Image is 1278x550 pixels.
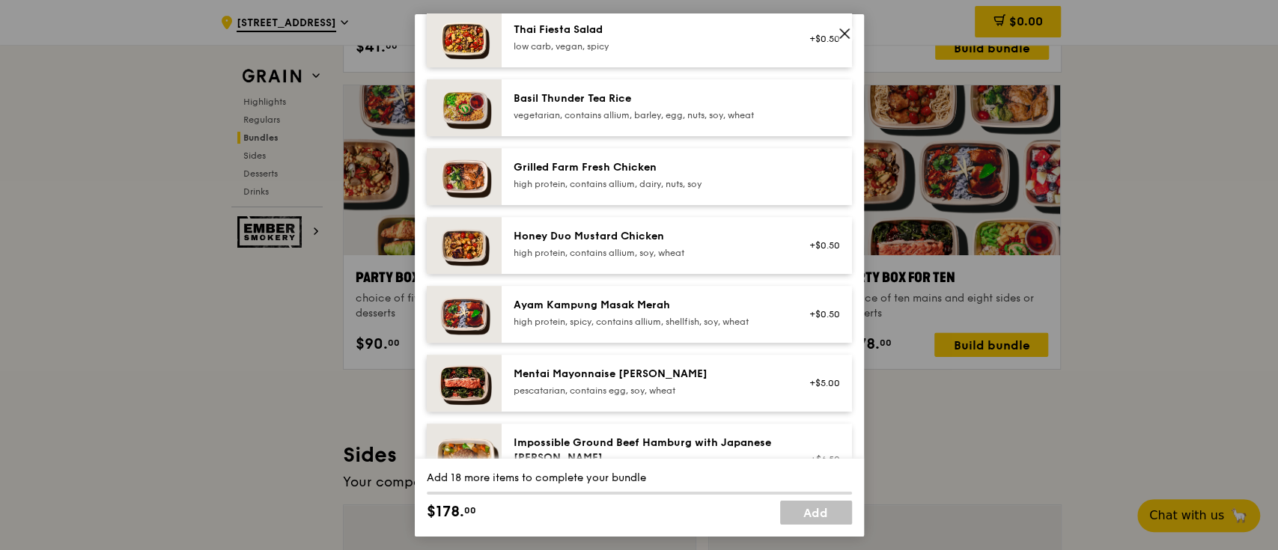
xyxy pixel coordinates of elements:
a: Add [780,501,852,525]
div: Ayam Kampung Masak Merah [514,297,782,312]
div: +$5.00 [800,376,840,388]
div: low carb, vegan, spicy [514,40,782,52]
span: 00 [464,504,476,516]
img: daily_normal_Thai_Fiesta_Salad__Horizontal_.jpg [427,10,502,67]
div: Mentai Mayonnaise [PERSON_NAME] [514,366,782,381]
div: Honey Duo Mustard Chicken [514,228,782,243]
div: Thai Fiesta Salad [514,22,782,37]
span: $178. [427,501,464,523]
div: Basil Thunder Tea Rice [514,91,782,106]
div: high protein, contains allium, dairy, nuts, soy [514,177,782,189]
div: pescatarian, contains egg, soy, wheat [514,384,782,396]
div: +$0.50 [800,239,840,251]
div: Impossible Ground Beef Hamburg with Japanese [PERSON_NAME] [514,435,782,465]
img: daily_normal_HORZ-Impossible-Hamburg-With-Japanese-Curry.jpg [427,423,502,495]
div: Grilled Farm Fresh Chicken [514,159,782,174]
img: daily_normal_Mentai-Mayonnaise-Aburi-Salmon-HORZ.jpg [427,354,502,411]
div: high protein, contains allium, soy, wheat [514,246,782,258]
div: +$0.50 [800,308,840,320]
img: daily_normal_Honey_Duo_Mustard_Chicken__Horizontal_.jpg [427,216,502,273]
img: daily_normal_HORZ-Basil-Thunder-Tea-Rice.jpg [427,79,502,135]
div: +$6.50 [800,453,840,465]
div: high protein, spicy, contains allium, shellfish, soy, wheat [514,315,782,327]
div: +$0.50 [800,32,840,44]
img: daily_normal_Ayam_Kampung_Masak_Merah_Horizontal_.jpg [427,285,502,342]
img: daily_normal_HORZ-Grilled-Farm-Fresh-Chicken.jpg [427,147,502,204]
div: vegetarian, contains allium, barley, egg, nuts, soy, wheat [514,109,782,120]
div: Add 18 more items to complete your bundle [427,471,852,486]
